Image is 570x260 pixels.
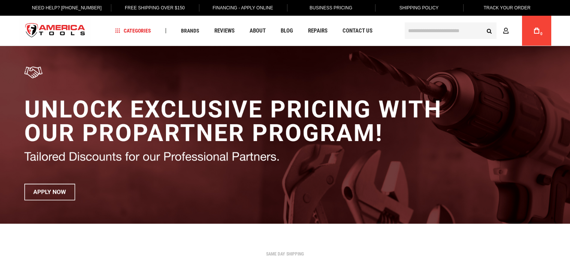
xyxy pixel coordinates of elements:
[115,28,151,33] span: Categories
[112,26,154,36] a: Categories
[305,26,331,36] a: Repairs
[277,26,296,36] a: Blog
[399,5,439,10] span: Shipping Policy
[181,28,199,33] span: Brands
[178,26,203,36] a: Brands
[308,28,328,34] span: Repairs
[246,26,269,36] a: About
[482,24,497,38] button: Search
[540,32,543,36] span: 0
[214,28,235,34] span: Reviews
[339,26,376,36] a: Contact Us
[530,16,544,46] a: 0
[250,28,266,34] span: About
[343,28,373,34] span: Contact Us
[211,26,238,36] a: Reviews
[17,252,553,256] div: SAME DAY SHIPPING
[19,17,92,45] a: store logo
[281,28,293,34] span: Blog
[19,17,92,45] img: America Tools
